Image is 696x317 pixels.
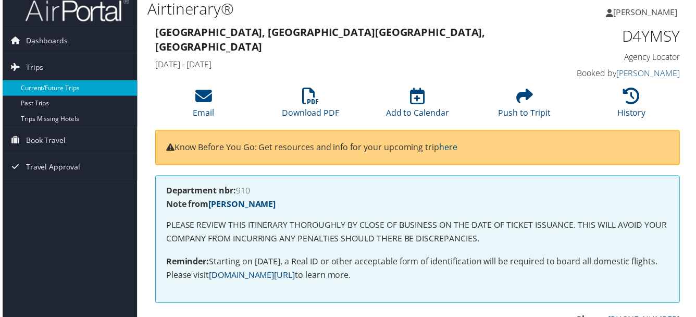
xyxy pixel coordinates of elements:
strong: Department nbr: [165,186,235,198]
span: Trips [23,55,41,81]
a: Download PDF [281,94,339,119]
h4: [DATE] - [DATE] [154,59,546,70]
h4: Agency Locator [562,52,682,63]
a: Add to Calendar [386,94,450,119]
h4: 910 [165,188,671,196]
a: here [440,142,458,154]
h4: Booked by [562,68,682,79]
a: [PERSON_NAME] [207,200,275,211]
p: PLEASE REVIEW THIS ITINERARY THOROUGHLY BY CLOSE OF BUSINESS ON THE DATE OF TICKET ISSUANCE. THIS... [165,220,671,247]
h1: D4YMSY [562,26,682,47]
strong: Reminder: [165,258,208,269]
strong: [GEOGRAPHIC_DATA], [GEOGRAPHIC_DATA] [GEOGRAPHIC_DATA], [GEOGRAPHIC_DATA] [154,26,486,54]
p: Starting on [DATE], a Real ID or other acceptable form of identification will be required to boar... [165,257,671,284]
a: [PERSON_NAME] [618,68,682,79]
a: Push to Tripit [499,94,552,119]
a: Email [192,94,213,119]
strong: Note from [165,200,275,211]
span: [PERSON_NAME] [615,6,679,18]
span: Book Travel [23,128,64,154]
a: [DOMAIN_NAME][URL] [208,271,294,283]
a: History [619,94,648,119]
span: Dashboards [23,28,66,54]
span: Travel Approval [23,155,78,181]
p: Know Before You Go: Get resources and info for your upcoming trip [165,142,671,155]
